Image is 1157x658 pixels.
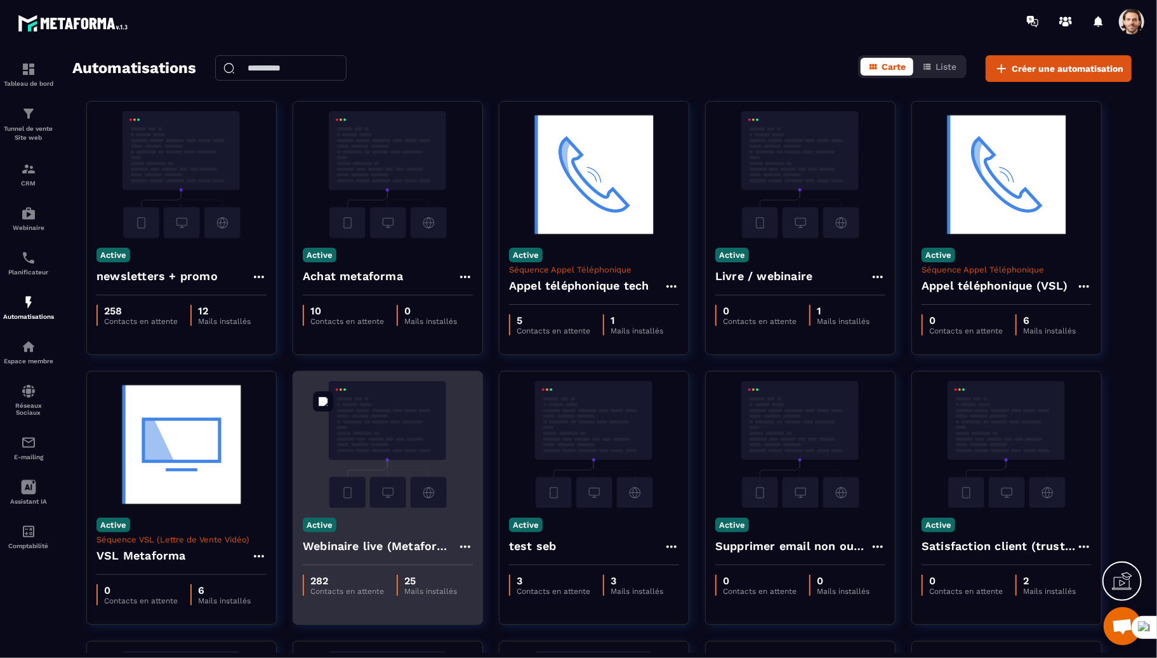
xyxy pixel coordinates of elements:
img: automation-background [922,381,1092,508]
img: automations [21,295,36,310]
p: Contacts en attente [517,587,590,596]
p: 3 [611,575,663,587]
p: Mails installés [198,317,251,326]
p: Active [922,518,955,532]
p: E-mailing [3,453,54,460]
h4: Webinaire live (Metaforma) [303,537,458,555]
p: Contacts en attente [517,326,590,335]
p: 282 [310,575,384,587]
p: Contacts en attente [929,326,1003,335]
p: 3 [517,575,590,587]
h4: Appel téléphonique tech [509,277,649,295]
p: 1 [611,314,663,326]
p: Tableau de bord [3,80,54,87]
img: automation-background [509,381,679,508]
img: email [21,435,36,450]
button: Liste [915,58,964,76]
p: Contacts en attente [723,587,797,596]
p: 1 [817,305,869,317]
img: logo [18,11,132,35]
span: Liste [936,62,956,72]
p: Active [715,518,749,532]
a: formationformationCRM [3,152,54,196]
span: Carte [882,62,906,72]
img: accountant [21,524,36,539]
a: accountantaccountantComptabilité [3,514,54,559]
p: Mails installés [404,317,457,326]
p: Active [509,248,543,262]
div: Mở cuộc trò chuyện [1104,607,1142,645]
img: social-network [21,384,36,399]
p: Espace membre [3,358,54,365]
h2: Automatisations [72,55,196,82]
p: 0 [929,314,1003,326]
button: Créer une automatisation [986,55,1132,82]
h4: Livre / webinaire [715,267,812,285]
p: Contacts en attente [310,317,384,326]
h4: newsletters + promo [96,267,218,285]
p: 0 [723,575,797,587]
p: Séquence Appel Téléphonique [922,265,1092,274]
p: 6 [1023,314,1076,326]
p: 5 [517,314,590,326]
p: Séquence VSL (Lettre de Vente Vidéo) [96,535,267,544]
img: automation-background [715,381,885,508]
button: Carte [861,58,913,76]
p: 0 [104,584,178,596]
p: Contacts en attente [723,317,797,326]
p: 0 [723,305,797,317]
p: 0 [817,575,869,587]
a: formationformationTunnel de vente Site web [3,97,54,152]
p: Assistant IA [3,498,54,505]
p: 6 [198,584,251,596]
a: automationsautomationsEspace membre [3,330,54,374]
p: Active [922,248,955,262]
p: 0 [929,575,1003,587]
img: formation [21,106,36,121]
a: Assistant IA [3,470,54,514]
img: automations [21,339,36,354]
img: automations [21,206,36,221]
p: Webinaire [3,224,54,231]
p: 258 [104,305,178,317]
p: 10 [310,305,384,317]
p: Active [715,248,749,262]
p: Active [303,518,336,532]
p: Contacts en attente [929,587,1003,596]
img: automation-background [922,111,1092,238]
p: Contacts en attente [104,596,178,605]
p: 25 [404,575,457,587]
p: Mails installés [1023,587,1076,596]
p: CRM [3,180,54,187]
img: formation [21,161,36,177]
p: 0 [404,305,457,317]
p: 12 [198,305,251,317]
a: automationsautomationsAutomatisations [3,285,54,330]
p: Comptabilité [3,542,54,549]
h4: VSL Metaforma [96,547,186,565]
p: Active [303,248,336,262]
p: Active [96,248,130,262]
img: automation-background [303,111,473,238]
img: automation-background [715,111,885,238]
a: formationformationTableau de bord [3,52,54,97]
h4: test seb [509,537,557,555]
a: emailemailE-mailing [3,426,54,470]
img: automation-background [509,111,679,238]
p: Automatisations [3,313,54,320]
img: scheduler [21,250,36,265]
p: Mails installés [404,587,457,596]
img: formation [21,62,36,77]
img: automation-background [303,381,473,508]
a: schedulerschedulerPlanificateur [3,241,54,285]
p: Mails installés [817,587,869,596]
p: Planificateur [3,269,54,276]
img: automation-background [96,111,267,238]
h4: Satisfaction client (trustpilot) [922,537,1076,555]
p: Mails installés [198,596,251,605]
img: automation-background [96,381,267,508]
a: automationsautomationsWebinaire [3,196,54,241]
p: Active [509,518,543,532]
p: Active [96,518,130,532]
p: Mails installés [817,317,869,326]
